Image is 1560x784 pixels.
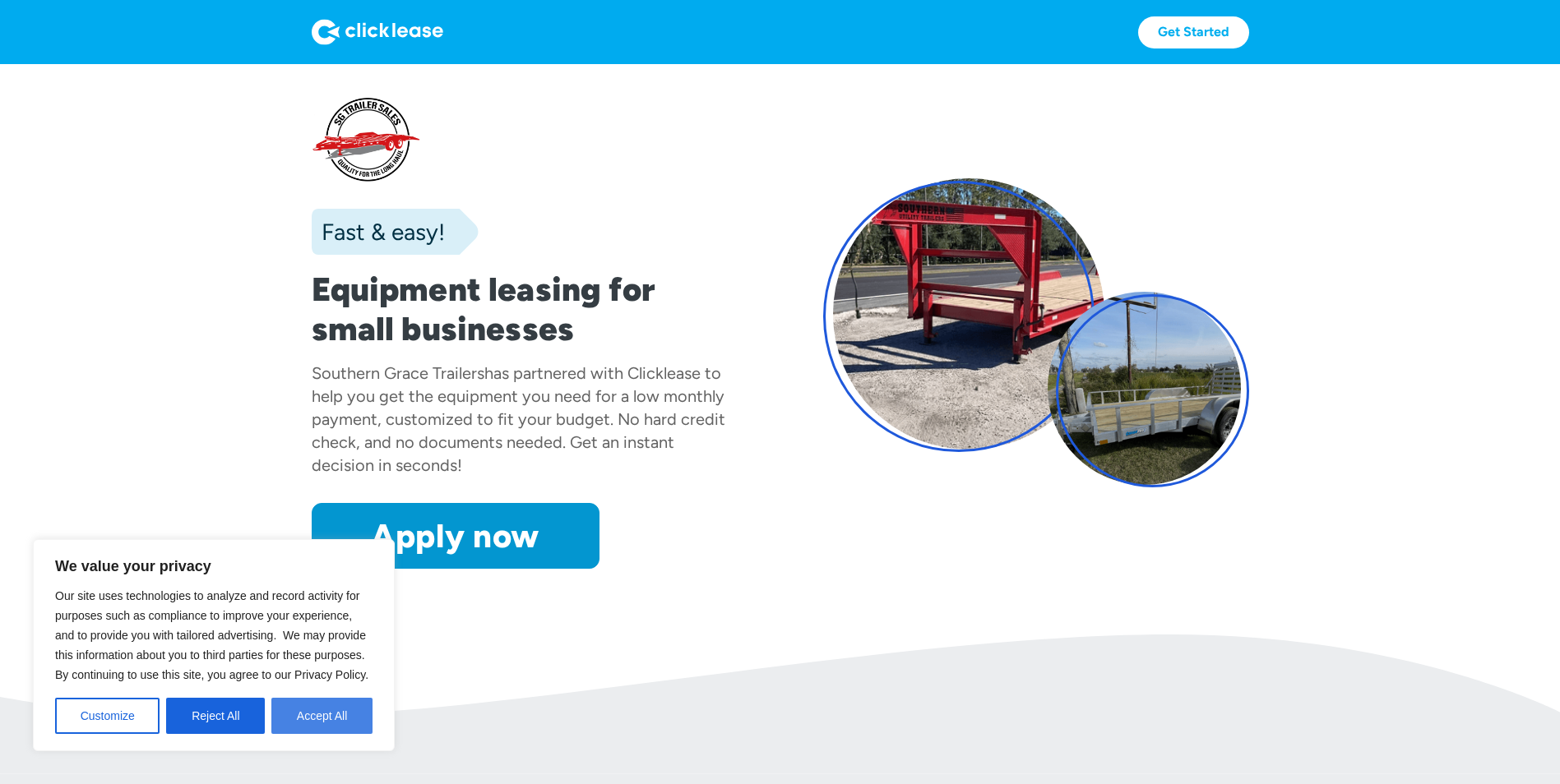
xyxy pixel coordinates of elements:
[312,19,443,45] img: Logo
[271,698,373,734] button: Accept All
[1138,16,1249,48] a: Get Started
[33,539,395,751] div: We value your privacy
[55,698,160,734] button: Customize
[166,698,265,734] button: Reject All
[312,270,738,348] h1: Equipment leasing for small businesses
[55,556,373,576] p: We value your privacy
[312,363,484,383] div: Southern Grace Trailers
[312,503,599,569] a: Apply now
[312,215,445,248] div: Fast & easy!
[312,363,725,475] div: has partnered with Clicklease to help you get the equipment you need for a low monthly payment, c...
[55,589,368,681] span: Our site uses technologies to analyze and record activity for purposes such as compliance to impr...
